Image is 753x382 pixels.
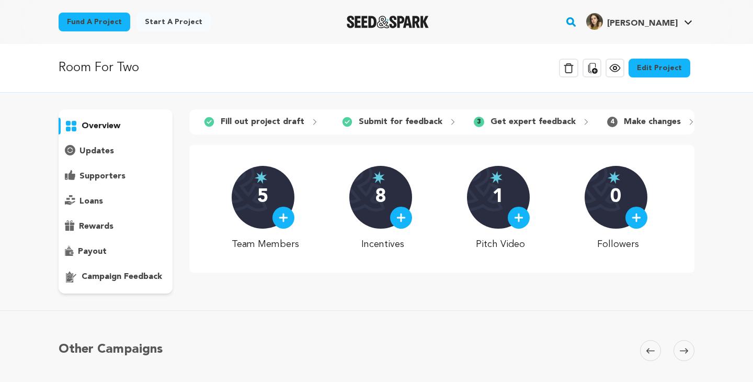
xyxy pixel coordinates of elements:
[59,268,173,285] button: campaign feedback
[59,243,173,260] button: payout
[396,213,406,222] img: plus.svg
[347,16,429,28] a: Seed&Spark Homepage
[610,187,621,208] p: 0
[59,13,130,31] a: Fund a project
[585,237,652,252] p: Followers
[584,11,694,30] a: Lisa S.'s Profile
[607,117,618,127] span: 4
[467,237,534,252] p: Pitch Video
[632,213,641,222] img: plus.svg
[375,187,386,208] p: 8
[607,19,678,28] span: [PERSON_NAME]
[221,116,304,128] p: Fill out project draft
[59,340,163,359] h5: Other Campaigns
[59,59,139,77] p: Room For Two
[136,13,211,31] a: Start a project
[79,195,103,208] p: loans
[624,116,681,128] p: Make changes
[257,187,268,208] p: 5
[59,168,173,185] button: supporters
[79,220,113,233] p: rewards
[490,116,576,128] p: Get expert feedback
[59,118,173,134] button: overview
[586,13,603,30] img: 7810ef723e6f84fb.jpg
[59,218,173,235] button: rewards
[279,213,288,222] img: plus.svg
[359,116,442,128] p: Submit for feedback
[82,271,162,283] p: campaign feedback
[82,120,120,132] p: overview
[59,193,173,210] button: loans
[629,59,690,77] a: Edit Project
[78,245,107,258] p: payout
[493,187,504,208] p: 1
[474,117,484,127] span: 3
[79,170,125,183] p: supporters
[232,237,299,252] p: Team Members
[79,145,114,158] p: updates
[586,13,678,30] div: Lisa S.'s Profile
[349,237,417,252] p: Incentives
[347,16,429,28] img: Seed&Spark Logo Dark Mode
[514,213,523,222] img: plus.svg
[59,143,173,160] button: updates
[584,11,694,33] span: Lisa S.'s Profile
